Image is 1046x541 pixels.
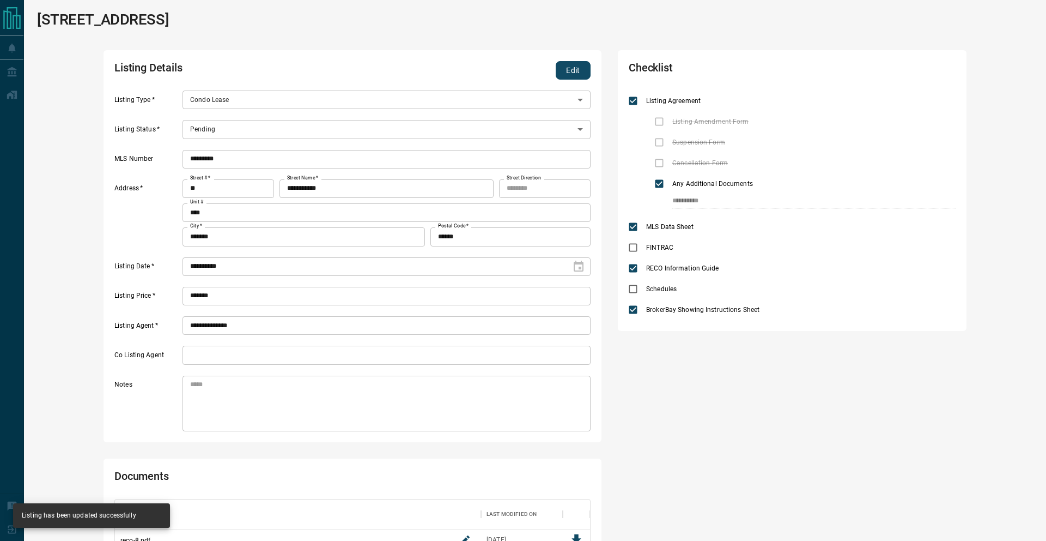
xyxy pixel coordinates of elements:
[438,223,469,230] label: Postal Code
[190,199,204,206] label: Unit #
[486,499,537,530] div: Last Modified On
[114,470,400,488] h2: Documents
[670,179,756,189] span: Any Additional Documents
[183,120,591,139] div: Pending
[114,380,180,431] label: Notes
[556,61,591,80] button: Edit
[643,96,703,106] span: Listing Agreement
[190,223,202,230] label: City
[670,158,731,168] span: Cancellation Form
[672,194,933,208] input: checklist input
[670,117,751,127] span: Listing Amendment Form
[481,499,563,530] div: Last Modified On
[643,305,762,315] span: BrokerBay Showing Instructions Sheet
[114,154,180,169] label: MLS Number
[22,507,136,525] div: Listing has been updated successfully
[190,175,210,182] label: Street #
[37,11,169,28] h1: [STREET_ADDRESS]
[114,95,180,110] label: Listing Type
[114,184,180,246] label: Address
[114,262,180,276] label: Listing Date
[114,61,400,80] h2: Listing Details
[507,175,541,182] label: Street Direction
[115,499,481,530] div: Filename
[643,222,696,232] span: MLS Data Sheet
[114,321,180,335] label: Listing Agent
[629,61,825,80] h2: Checklist
[643,263,721,273] span: RECO Information Guide
[643,243,676,253] span: FINTRAC
[114,351,180,365] label: Co Listing Agent
[114,291,180,305] label: Listing Price
[643,284,679,294] span: Schedules
[287,175,318,182] label: Street Name
[120,499,148,530] div: Filename
[183,91,591,109] div: Condo Lease
[114,125,180,139] label: Listing Status
[670,137,728,147] span: Suspension Form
